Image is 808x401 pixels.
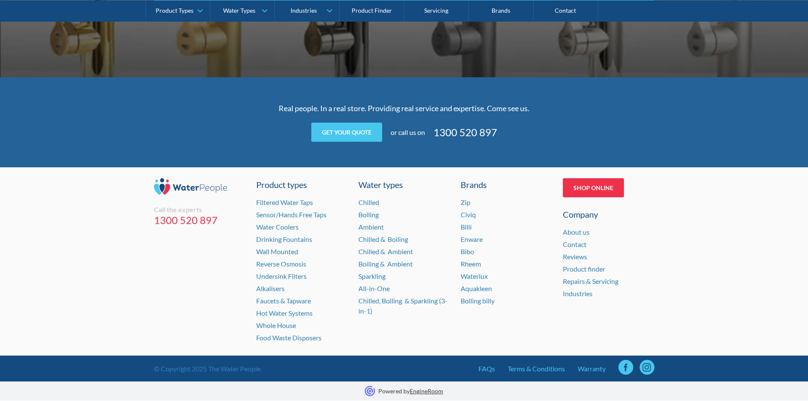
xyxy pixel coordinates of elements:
[358,210,379,219] a: Boiling
[461,210,476,219] a: Civiq
[256,223,299,231] a: Water Coolers
[563,265,605,273] a: Product finder
[461,272,488,280] a: Waterlux
[461,284,492,292] a: Aquakleen
[256,198,313,206] a: Filtered Water Taps
[256,210,327,219] a: Sensor/Hands Free Taps
[578,364,606,374] a: Warranty
[391,127,425,137] div: or call us on
[291,7,317,14] div: Industries
[461,223,472,231] a: Billi
[223,7,255,14] div: Water Types
[461,297,495,305] a: Boiling billy
[508,364,565,374] a: Terms & Conditions
[358,178,450,191] a: Water types
[154,364,262,374] div: © Copyright 2025 The Water People.
[563,277,618,285] a: Repairs & Servicing
[410,387,443,395] a: EngineRoom
[563,252,587,261] a: Reviews
[358,260,413,268] a: Boiling & Ambient
[256,309,313,317] a: Hot Water Systems
[563,178,624,197] a: Shop Online
[461,247,474,255] a: Bibo
[563,228,590,236] a: About us
[358,297,447,315] a: Chilled, Boiling & Sparkling (3-in-1)
[461,178,552,191] div: Brands
[358,247,413,255] a: Chilled & Ambient
[433,125,497,140] a: 1300 520 897
[256,260,306,268] a: Reverse Osmosis
[378,387,443,395] p: Powered by
[358,284,390,292] a: All-in-One
[256,321,296,329] a: Whole House
[256,284,285,292] a: Alkalisers
[358,198,379,206] a: Chilled
[358,272,386,280] a: Sparkling
[311,123,382,142] a: Get your quote
[563,289,593,297] a: Industries
[156,7,193,14] div: Product Types
[256,297,311,305] a: Faucets & Tapware
[461,198,470,206] a: Zip
[563,240,587,248] a: Contact
[256,235,312,243] a: Drinking Fountains
[256,334,322,342] a: Food Waste Disposers
[154,214,246,227] a: 1300 520 897
[256,272,307,280] a: Undersink Filters
[256,247,298,255] a: Wall Mounted
[358,235,408,243] a: Chilled & Boiling
[461,260,481,268] a: Rheem
[239,103,570,114] p: Real people. In a real store. Providing real service and expertise. Come see us.
[154,205,246,214] div: Call the experts
[256,178,348,191] a: Product types
[461,235,483,243] a: Enware
[358,223,384,231] a: Ambient
[478,364,495,374] a: FAQs
[563,208,654,221] div: Company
